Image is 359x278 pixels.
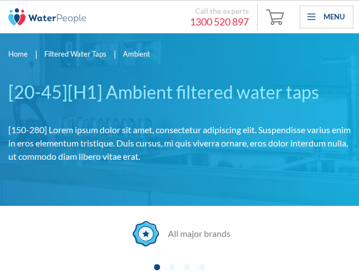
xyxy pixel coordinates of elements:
div: Menu [324,12,345,23]
img: shopping cart [266,8,287,26]
a: Home [8,50,28,59]
a: 1300 520 897 [94,16,249,28]
div: Ambient [123,50,150,59]
div: All major brands [162,227,230,240]
h1: [20-45][H1] Ambient filtered water taps [8,79,351,105]
a: Filtered Water Taps [44,50,106,59]
img: The Water People [8,8,86,26]
div: Call the experts [94,6,249,16]
div: menu [300,6,353,29]
a: Open cart [263,4,290,31]
p: [150-280] Lorem ipsum dolor sit amet, consectetur adipiscing elit. Suspendisse varius enim in ero... [8,123,351,163]
div: | [33,47,39,60]
div: | [112,47,117,60]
